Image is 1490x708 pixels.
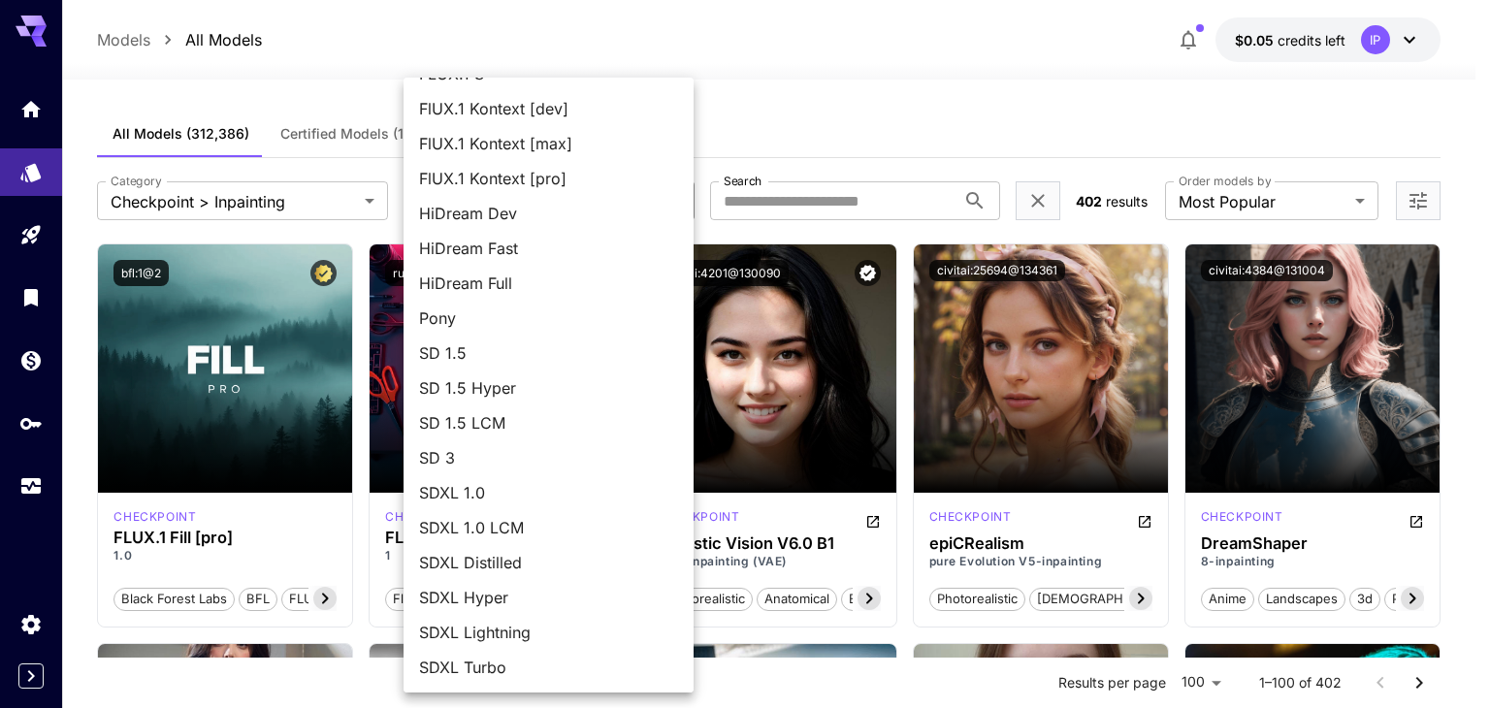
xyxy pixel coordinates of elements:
[419,97,678,120] span: FlUX.1 Kontext [dev]
[419,586,678,609] span: SDXL Hyper
[419,237,678,260] span: HiDream Fast
[419,132,678,155] span: FlUX.1 Kontext [max]
[419,551,678,574] span: SDXL Distilled
[419,341,678,365] span: SD 1.5
[419,167,678,190] span: FlUX.1 Kontext [pro]
[419,656,678,679] span: SDXL Turbo
[419,411,678,434] span: SD 1.5 LCM
[419,202,678,225] span: HiDream Dev
[419,516,678,539] span: SDXL 1.0 LCM
[419,481,678,504] span: SDXL 1.0
[419,306,678,330] span: Pony
[419,446,678,469] span: SD 3
[419,272,678,295] span: HiDream Full
[419,621,678,644] span: SDXL Lightning
[419,376,678,400] span: SD 1.5 Hyper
